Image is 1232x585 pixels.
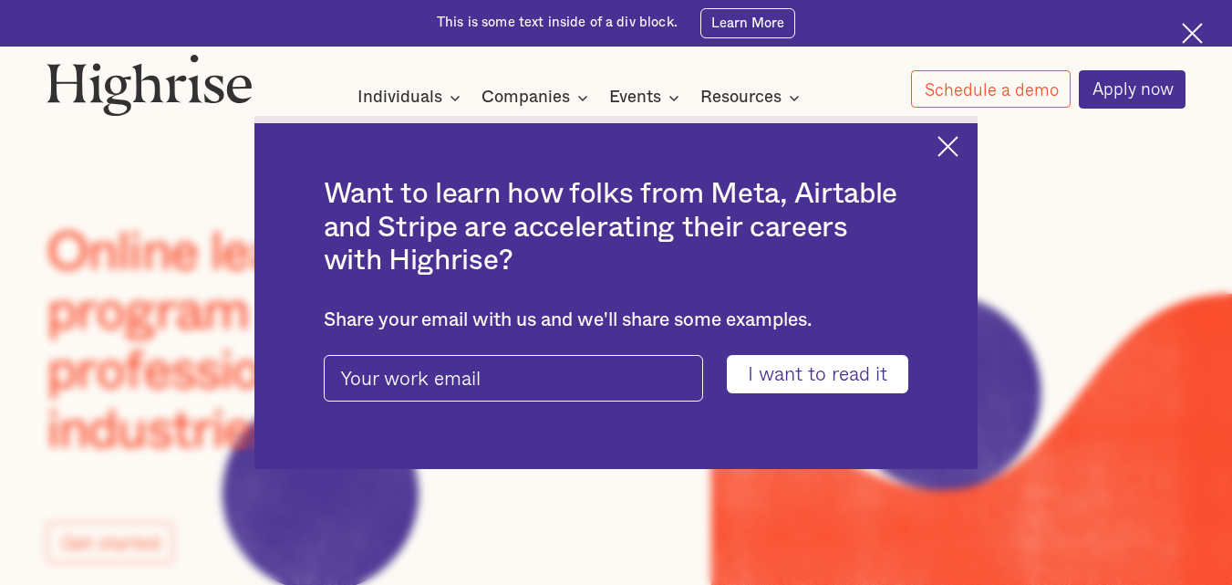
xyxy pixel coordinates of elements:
div: Events [609,87,661,109]
form: pop-up-modal-form [324,355,909,393]
div: This is some text inside of a div block. [437,14,678,32]
a: Apply now [1079,70,1186,109]
div: Individuals [357,87,442,109]
div: Companies [481,87,570,109]
img: Cross icon [1182,23,1203,44]
div: Events [609,87,685,109]
a: Schedule a demo [911,70,1072,108]
div: Companies [481,87,594,109]
a: Learn More [700,8,795,38]
input: I want to read it [727,355,908,393]
img: Cross icon [937,136,958,157]
div: Individuals [357,87,466,109]
div: Resources [700,87,782,109]
div: Share your email with us and we'll share some examples. [324,309,909,332]
h2: Want to learn how folks from Meta, Airtable and Stripe are accelerating their careers with Highrise? [324,178,909,278]
input: Your work email [324,355,703,402]
div: Resources [700,87,805,109]
img: Highrise logo [47,54,253,116]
